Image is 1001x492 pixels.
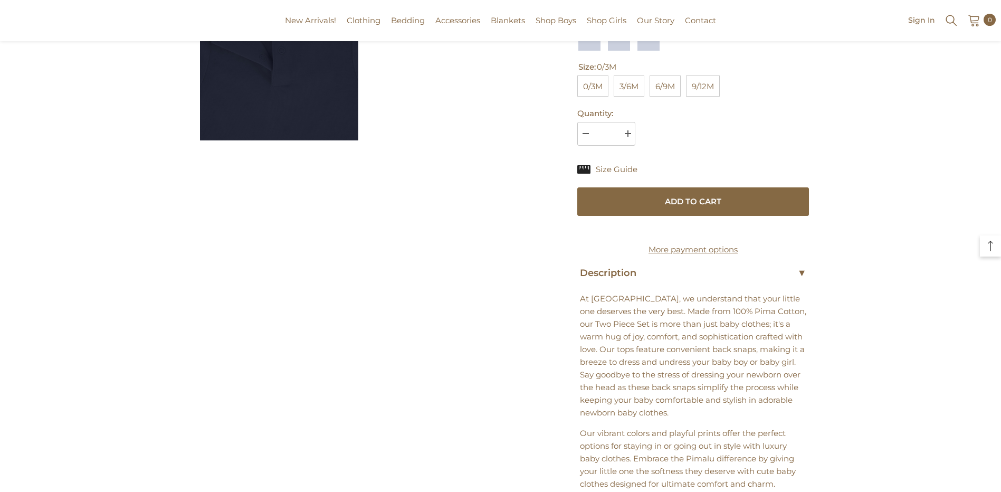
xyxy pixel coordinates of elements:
label: Quantity: [577,107,809,120]
span: Our Story [637,15,674,25]
a: More payment options [577,243,809,256]
a: Size Guide [577,163,637,176]
span: Accessories [435,15,480,25]
span: 6/9M [650,75,681,97]
a: Shop Girls [581,14,632,41]
span: New Arrivals! [285,15,336,25]
div: Description [577,264,809,282]
span: Bedding [391,15,425,25]
a: Blankets [485,14,530,41]
a: Pimalu [5,17,39,25]
span: Blankets [491,15,525,25]
span: 0/3M [577,75,608,97]
span: Size Guide [596,163,637,176]
span: At [GEOGRAPHIC_DATA], we understand that your little one deserves the very best. Made from 100% P... [580,294,806,418]
a: Contact [680,14,721,41]
summary: Search [945,13,958,27]
span: Shop Girls [587,15,626,25]
a: Bedding [386,14,430,41]
span: Shop Boys [536,15,576,25]
a: Clothing [341,14,386,41]
button: Add to cart [577,187,809,216]
span: Clothing [347,15,380,25]
span: 0 [988,14,992,26]
span: 0/3M [597,62,616,72]
span: 3/6M [614,75,644,97]
a: Shop Boys [530,14,581,41]
span: Contact [685,15,716,25]
a: New Arrivals! [280,14,341,41]
a: Sign In [908,16,935,24]
legend: Size: [577,61,617,73]
span: 9/12M [686,75,720,97]
a: Accessories [430,14,485,41]
a: Our Story [632,14,680,41]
